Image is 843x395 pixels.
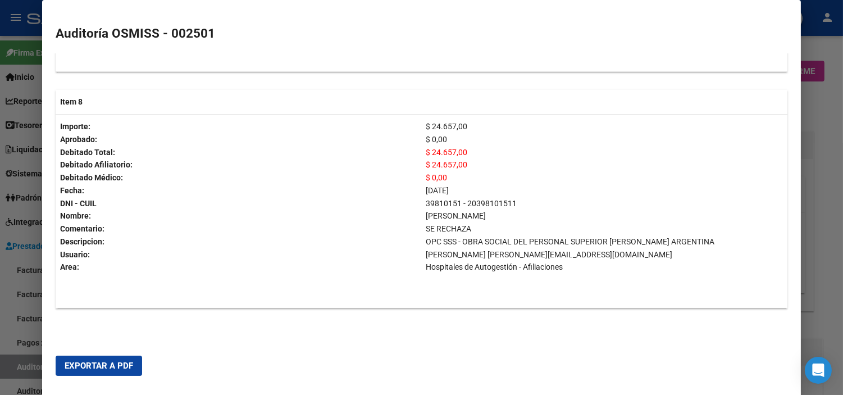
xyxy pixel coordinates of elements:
p: Debitado Afiliatorio: [60,158,417,171]
p: Debitado Médico: [60,171,417,184]
h2: Auditoría OSMISS - 002501 [56,24,787,43]
p: Usuario: [60,248,417,261]
strong: Item 8 [60,97,83,106]
p: 39810151 - 20398101511 [PERSON_NAME] [426,197,782,223]
p: Area: [60,261,417,274]
span: $ 24.657,00 [426,160,467,169]
p: $ 24.657,00 [426,120,782,133]
div: Open Intercom Messenger [805,357,832,384]
p: Fecha: [60,184,417,197]
p: Importe: [60,120,417,133]
p: Debitado Total: [60,146,417,159]
p: Descripcion: [60,235,417,248]
p: [DATE] [426,184,782,197]
p: Comentario: [60,223,417,235]
p: OPC SSS - OBRA SOCIAL DEL PERSONAL SUPERIOR [PERSON_NAME] ARGENTINA [426,235,782,248]
p: $ 0,00 [426,133,782,146]
p: Aprobado: [60,133,417,146]
span: $ 24.657,00 [426,148,467,157]
p: Hospitales de Autogestión - Afiliaciones [426,261,782,274]
span: Exportar a PDF [65,361,133,371]
button: Exportar a PDF [56,356,142,376]
p: [PERSON_NAME] [PERSON_NAME][EMAIL_ADDRESS][DOMAIN_NAME] [426,248,782,261]
p: DNI - CUIL Nombre: [60,197,417,223]
span: $ 0,00 [426,173,447,182]
p: SE RECHAZA [426,223,782,235]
